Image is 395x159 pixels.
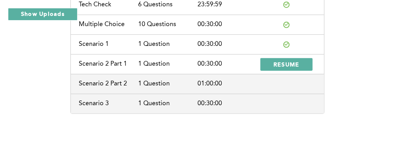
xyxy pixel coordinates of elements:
div: 6 Questions [138,1,197,8]
div: Scenario 3 [79,100,138,107]
span: RESUME [273,61,300,68]
div: Scenario 2 Part 1 [79,61,138,68]
div: 00:30:00 [197,61,257,68]
div: 1 Question [138,80,197,87]
div: 1 Question [138,41,197,48]
button: Show Uploads [8,8,78,21]
div: 1 Question [138,61,197,68]
div: Multiple Choice [79,21,138,28]
div: 00:30:00 [197,41,257,48]
button: RESUME [260,58,313,71]
div: Scenario 2 Part 2 [79,80,138,87]
div: Scenario 1 [79,41,138,48]
div: 01:00:00 [197,80,257,87]
div: 1 Question [138,100,197,107]
div: 00:30:00 [197,100,257,107]
div: 00:30:00 [197,21,257,28]
div: Tech Check [79,1,138,8]
div: 10 Questions [138,21,197,28]
div: 23:59:59 [197,1,257,8]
